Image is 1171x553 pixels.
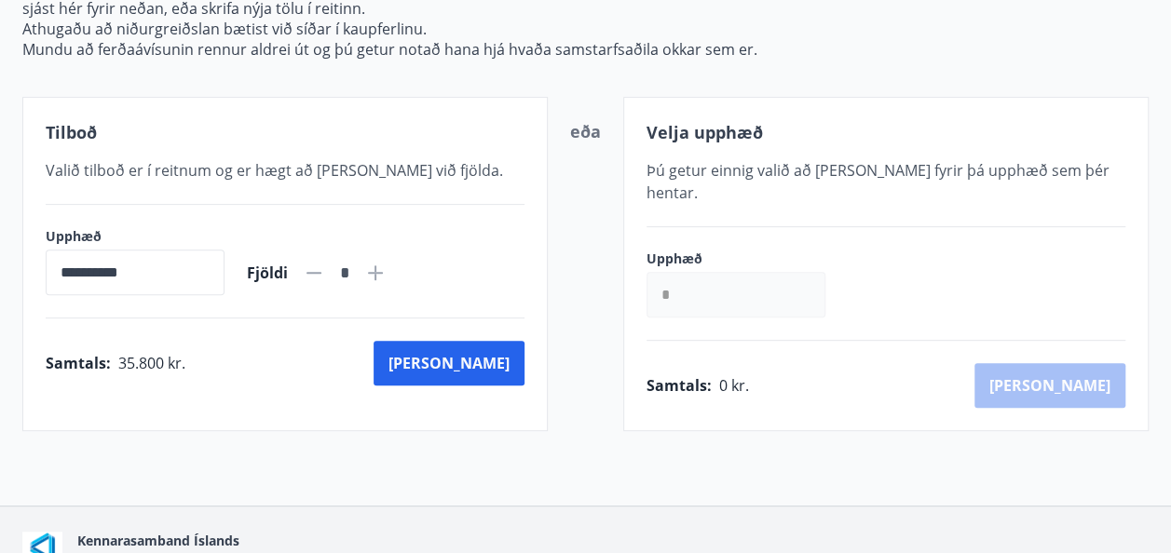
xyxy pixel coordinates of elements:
[247,263,288,283] span: Fjöldi
[647,160,1110,203] span: Þú getur einnig valið að [PERSON_NAME] fyrir þá upphæð sem þér hentar.
[647,121,763,143] span: Velja upphæð
[22,19,1149,39] p: Athugaðu að niðurgreiðslan bætist við síðar í kaupferlinu.
[46,160,503,181] span: Valið tilboð er í reitnum og er hægt að [PERSON_NAME] við fjölda.
[374,341,524,385] button: [PERSON_NAME]
[719,375,749,396] span: 0 kr.
[46,353,111,373] span: Samtals :
[118,353,185,373] span: 35.800 kr.
[647,375,712,396] span: Samtals :
[46,121,97,143] span: Tilboð
[570,120,601,142] span: eða
[46,227,225,246] label: Upphæð
[77,532,239,549] span: Kennarasamband Íslands
[647,250,844,268] label: Upphæð
[22,39,1149,60] p: Mundu að ferðaávísunin rennur aldrei út og þú getur notað hana hjá hvaða samstarfsaðila okkar sem...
